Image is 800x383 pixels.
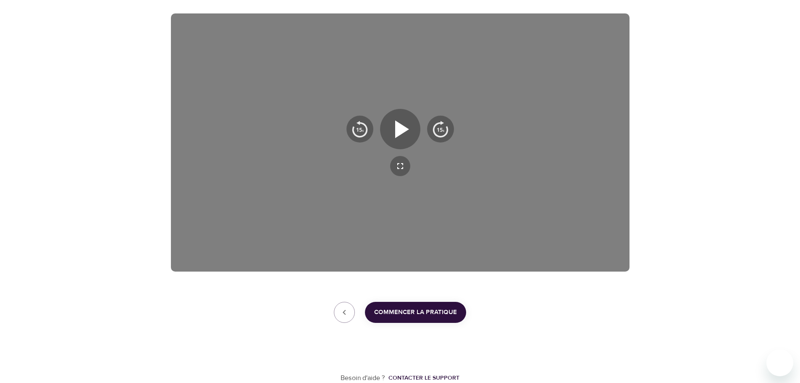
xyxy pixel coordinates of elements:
div: Contacter le support [388,374,459,382]
button: Commencer la pratique [365,302,466,323]
a: Contacter le support [385,374,459,382]
img: 15s_prev.svg [351,121,368,137]
p: Besoin d'aide ? [341,373,385,383]
span: Commencer la pratique [374,307,457,318]
iframe: Bouton de lancement de la fenêtre de messagerie [766,349,793,376]
img: 15s_next.svg [432,121,449,137]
